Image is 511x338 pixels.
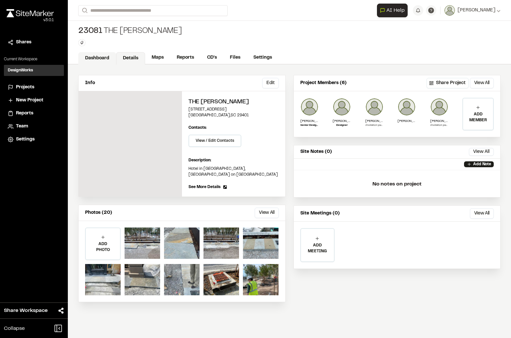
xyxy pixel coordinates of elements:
button: Share Project [427,78,469,88]
p: Invitation pending [430,124,448,127]
span: Team [16,123,28,130]
span: 23081 [78,26,102,37]
span: New Project [16,97,43,104]
p: ADD PHOTO [86,241,120,253]
img: Nathan Dittman [430,98,448,116]
p: Info [85,80,95,87]
p: Contacts: [188,125,207,131]
p: [GEOGRAPHIC_DATA] , SC 29401 [188,112,279,118]
a: Maps [145,51,170,64]
p: Designer [333,124,351,127]
a: Reports [170,51,201,64]
button: Edit Tags [78,39,85,46]
a: Projects [8,84,60,91]
span: Projects [16,84,34,91]
p: Hotel in [GEOGRAPHIC_DATA], [GEOGRAPHIC_DATA] on [GEOGRAPHIC_DATA] [188,166,279,178]
p: Description: [188,157,279,163]
span: Collapse [4,325,25,332]
button: View All [470,78,494,88]
a: CD's [201,51,223,64]
img: Arianne Wolfe [300,98,319,116]
p: [PERSON_NAME] [333,119,351,124]
button: View All [469,148,494,156]
a: Dashboard [78,52,116,65]
p: [PERSON_NAME] [365,119,383,124]
img: User [444,5,455,16]
img: Miles Holland [398,98,416,116]
img: Samantha Bost [365,98,383,116]
div: The [PERSON_NAME] [78,26,182,37]
a: Settings [8,136,60,143]
span: Shares [16,39,31,46]
span: AI Help [386,7,405,14]
a: Details [116,52,145,65]
p: No notes on project [299,174,495,195]
a: Shares [8,39,60,46]
a: Files [223,51,247,64]
span: Reports [16,110,33,117]
p: Add Note [473,161,491,167]
p: [PERSON_NAME] [430,119,448,124]
button: View All [255,208,278,218]
span: Share Workspace [4,307,48,315]
button: [PERSON_NAME] [444,5,501,16]
p: Site Notes (0) [300,148,332,155]
p: ADD MEMBER [463,111,493,123]
p: ADD MEETING [301,242,334,254]
p: Senior Designer [300,124,319,127]
button: Edit [262,78,279,88]
button: View All [470,208,494,219]
button: Search [78,5,90,16]
p: [PERSON_NAME] [398,119,416,124]
a: Reports [8,110,60,117]
button: View / Edit Contacts [188,135,241,147]
span: See More Details [188,184,220,190]
a: Team [8,123,60,130]
h3: DesignWorks [8,67,33,73]
a: Settings [247,51,278,64]
p: Invitation pending [365,124,383,127]
a: New Project [8,97,60,104]
p: [PERSON_NAME] [300,119,319,124]
span: Settings [16,136,35,143]
h2: The [PERSON_NAME] [188,98,279,107]
div: Oh geez...please don't... [7,17,54,23]
div: Open AI Assistant [377,4,410,17]
img: rebrand.png [7,9,54,17]
p: Photos (20) [85,209,112,216]
p: Project Members (6) [300,80,347,87]
button: Open AI Assistant [377,4,408,17]
p: Current Workspace [4,56,64,62]
img: Emily Rogers [333,98,351,116]
p: [STREET_ADDRESS] [188,107,279,112]
span: [PERSON_NAME] [458,7,495,14]
p: Site Meetings (0) [300,210,340,217]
